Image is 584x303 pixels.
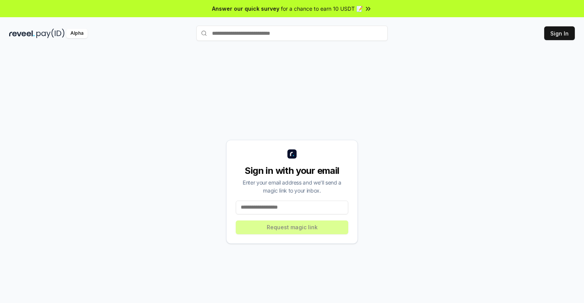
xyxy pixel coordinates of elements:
[281,5,363,13] span: for a chance to earn 10 USDT 📝
[9,29,35,38] img: reveel_dark
[212,5,279,13] span: Answer our quick survey
[236,178,348,194] div: Enter your email address and we’ll send a magic link to your inbox.
[236,165,348,177] div: Sign in with your email
[287,149,297,159] img: logo_small
[36,29,65,38] img: pay_id
[66,29,88,38] div: Alpha
[544,26,575,40] button: Sign In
